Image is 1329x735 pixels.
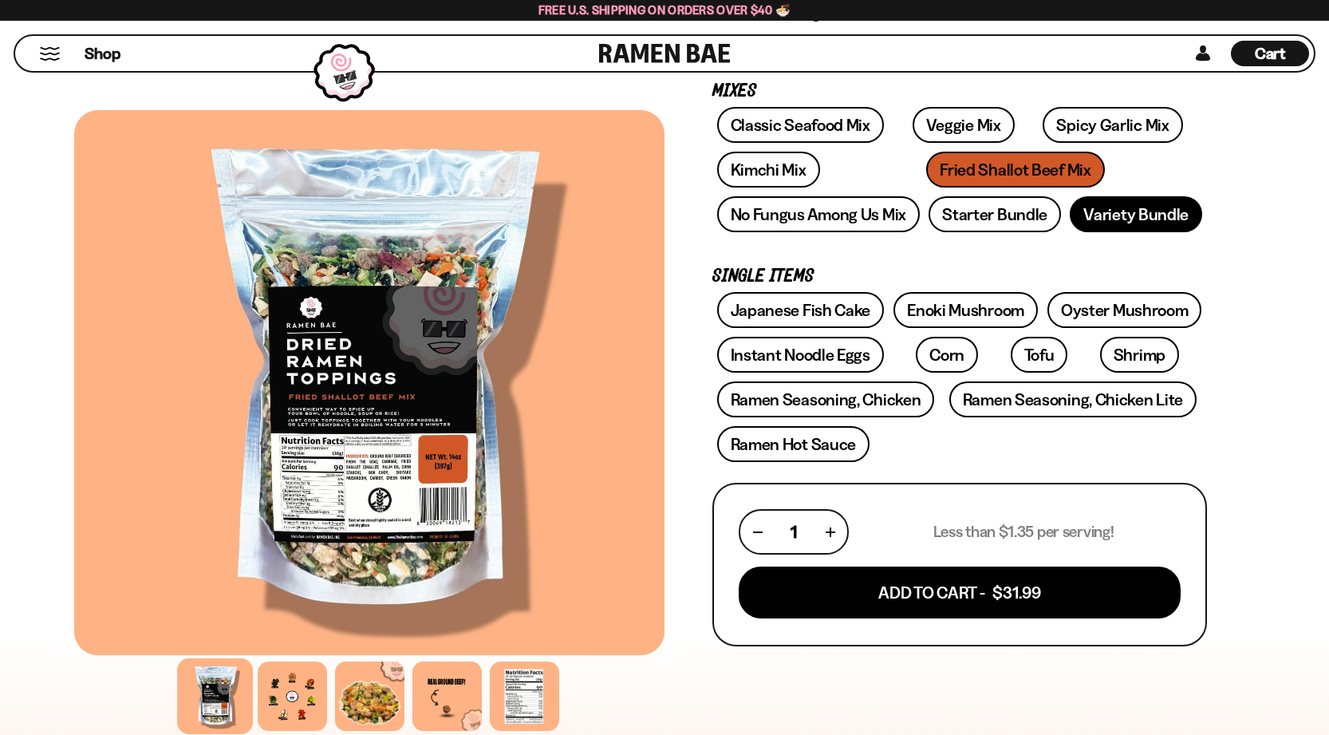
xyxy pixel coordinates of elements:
p: Less than $1.35 per serving! [933,522,1114,542]
span: Free U.S. Shipping on Orders over $40 🍜 [538,2,791,18]
a: Instant Noodle Eggs [717,337,884,373]
span: Shop [85,43,120,65]
a: Ramen Seasoning, Chicken Lite [949,381,1197,417]
a: No Fungus Among Us Mix [717,196,920,232]
a: Enoki Mushroom [893,292,1038,328]
a: Ramen Hot Sauce [717,426,870,462]
a: Veggie Mix [913,107,1015,143]
a: Shrimp [1100,337,1179,373]
a: Japanese Fish Cake [717,292,885,328]
p: Mixes [712,84,1207,99]
a: Tofu [1011,337,1068,373]
a: Spicy Garlic Mix [1043,107,1182,143]
button: Add To Cart - $31.99 [739,567,1181,618]
a: Variety Bundle [1070,196,1202,232]
a: Starter Bundle [929,196,1061,232]
a: Corn [916,337,978,373]
a: Kimchi Mix [717,152,820,188]
span: 1 [791,522,797,542]
div: Cart [1231,36,1309,71]
a: Oyster Mushroom [1047,292,1202,328]
a: Ramen Seasoning, Chicken [717,381,935,417]
span: Cart [1255,44,1286,63]
button: Mobile Menu Trigger [39,47,61,61]
p: Single Items [712,269,1207,284]
a: Classic Seafood Mix [717,107,884,143]
a: Shop [85,41,120,66]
